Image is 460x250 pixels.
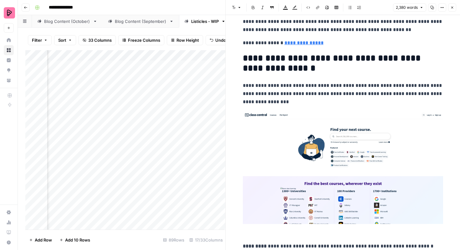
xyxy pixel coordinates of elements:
[206,35,230,45] button: Undo
[65,237,90,243] span: Add 10 Rows
[32,37,42,43] span: Filter
[393,3,426,12] button: 2,380 words
[4,237,14,247] button: Help + Support
[179,15,231,28] a: Listicles - WIP
[4,7,15,19] img: Preply Logo
[215,37,226,43] span: Undo
[4,75,14,85] a: Your Data
[4,227,14,237] a: Learning Hub
[118,35,164,45] button: Freeze Columns
[79,35,116,45] button: 33 Columns
[35,237,52,243] span: Add Row
[4,45,14,55] a: Browse
[187,235,225,245] div: 17/33 Columns
[161,235,187,245] div: 89 Rows
[58,37,66,43] span: Sort
[167,35,203,45] button: Row Height
[4,55,14,65] a: Insights
[191,18,219,24] div: Listicles - WIP
[128,37,160,43] span: Freeze Columns
[44,18,90,24] div: Blog Content (October)
[28,35,52,45] button: Filter
[4,217,14,227] a: Usage
[4,207,14,217] a: Settings
[396,5,418,10] span: 2,380 words
[4,65,14,75] a: Opportunities
[54,35,76,45] button: Sort
[4,35,14,45] a: Home
[32,15,103,28] a: Blog Content (October)
[4,5,14,21] button: Workspace: Preply
[103,15,179,28] a: Blog Content (September)
[25,235,56,245] button: Add Row
[176,37,199,43] span: Row Height
[115,18,167,24] div: Blog Content (September)
[88,37,112,43] span: 33 Columns
[56,235,94,245] button: Add 10 Rows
